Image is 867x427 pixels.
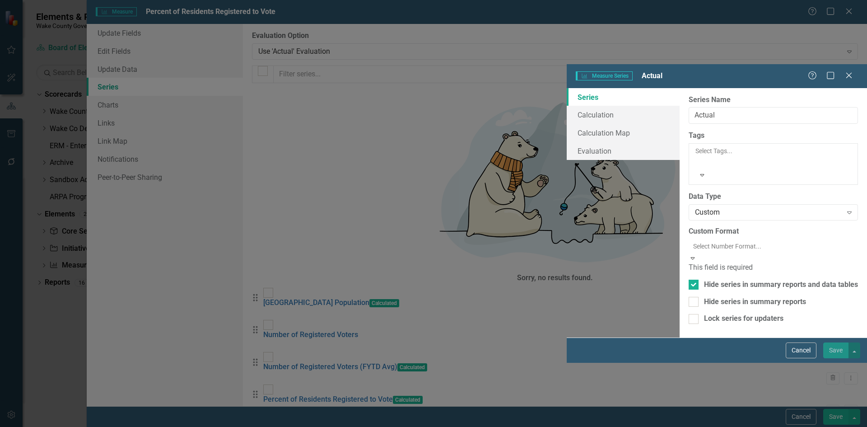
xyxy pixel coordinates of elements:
[642,71,662,80] span: Actual
[786,343,816,358] button: Cancel
[576,71,633,80] span: Measure Series
[567,106,680,124] a: Calculation
[689,107,858,124] input: Series Name
[689,192,858,202] label: Data Type
[704,297,806,307] div: Hide series in summary reports
[823,343,848,358] button: Save
[689,131,858,141] label: Tags
[567,142,680,160] a: Evaluation
[689,226,739,237] label: Custom Format
[567,88,680,106] a: Series
[695,146,851,155] div: Select Tags...
[689,263,858,273] div: This field is required
[704,280,858,290] div: Hide series in summary reports and data tables
[689,95,858,105] label: Series Name
[704,314,783,324] div: Lock series for updaters
[567,124,680,142] a: Calculation Map
[695,207,842,218] div: Custom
